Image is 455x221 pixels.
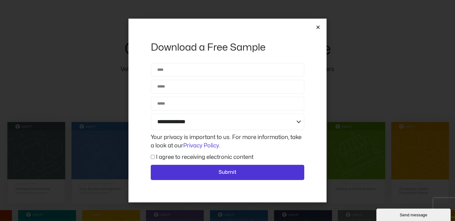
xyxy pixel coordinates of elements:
span: Submit [219,169,236,177]
button: Submit [151,165,304,180]
h2: Download a Free Sample [151,41,304,54]
a: Close [316,25,320,29]
a: Privacy Policy [183,143,219,148]
div: Your privacy is important to us. For more information, take a look at our . [149,133,306,150]
label: I agree to receiving electronic content [156,155,253,160]
iframe: chat widget [376,207,452,221]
